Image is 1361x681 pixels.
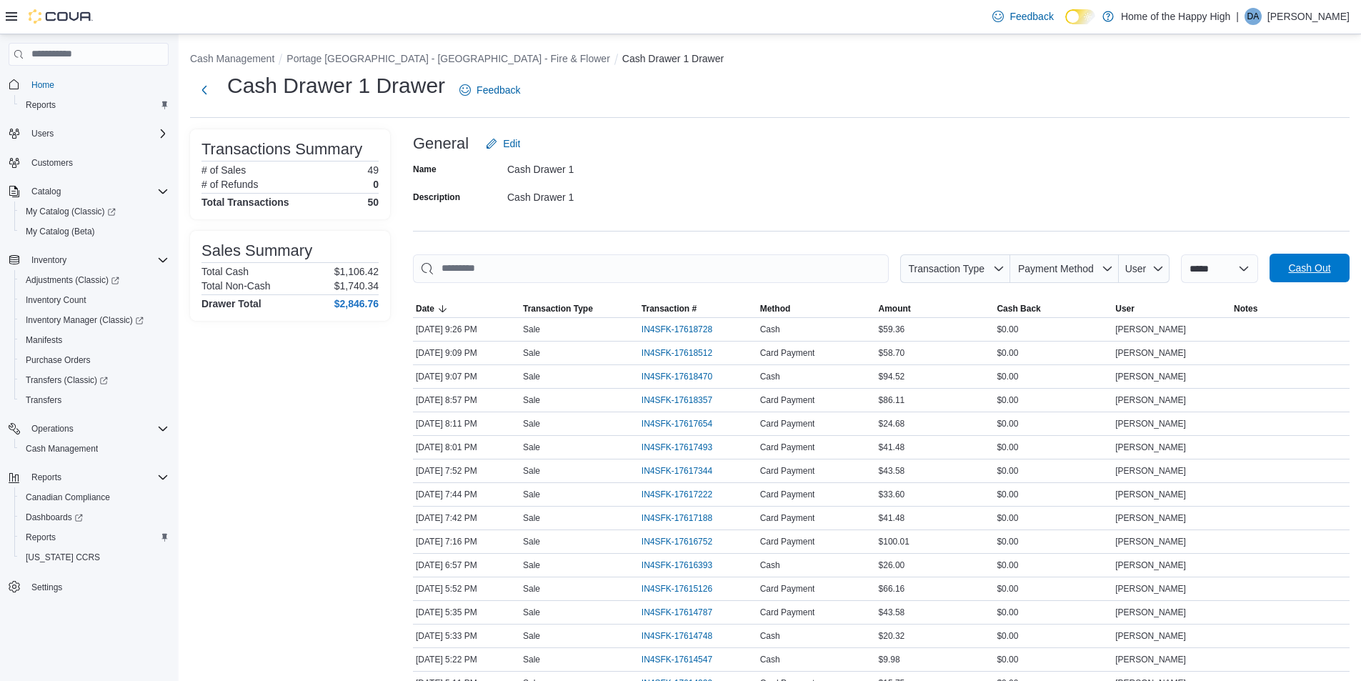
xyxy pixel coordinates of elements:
[413,368,520,385] div: [DATE] 9:07 PM
[523,324,540,335] p: Sale
[14,527,174,547] button: Reports
[1010,254,1119,283] button: Payment Method
[14,95,174,115] button: Reports
[26,99,56,111] span: Reports
[367,164,379,176] p: 49
[760,418,815,429] span: Card Payment
[454,76,526,104] a: Feedback
[14,487,174,507] button: Canadian Compliance
[994,392,1112,409] div: $0.00
[413,392,520,409] div: [DATE] 8:57 PM
[760,560,780,571] span: Cash
[994,627,1112,645] div: $0.00
[26,125,169,142] span: Users
[642,651,727,668] button: IN4SFK-17614547
[1119,254,1170,283] button: User
[3,419,174,439] button: Operations
[1245,8,1262,25] div: Dani Aymont
[642,303,697,314] span: Transaction #
[334,280,379,292] p: $1,740.34
[201,266,249,277] h6: Total Cash
[994,344,1112,362] div: $0.00
[20,392,67,409] a: Transfers
[760,536,815,547] span: Card Payment
[760,630,780,642] span: Cash
[413,344,520,362] div: [DATE] 9:09 PM
[879,394,905,406] span: $86.11
[523,536,540,547] p: Sale
[1247,8,1260,25] span: DA
[20,312,169,329] span: Inventory Manager (Classic)
[14,350,174,370] button: Purchase Orders
[26,354,91,366] span: Purchase Orders
[994,651,1112,668] div: $0.00
[879,324,905,335] span: $59.36
[3,576,174,597] button: Settings
[523,607,540,618] p: Sale
[26,334,62,346] span: Manifests
[1288,261,1330,275] span: Cash Out
[523,418,540,429] p: Sale
[26,252,169,269] span: Inventory
[1115,394,1186,406] span: [PERSON_NAME]
[20,352,169,369] span: Purchase Orders
[190,76,219,104] button: Next
[757,300,876,317] button: Method
[3,124,174,144] button: Users
[26,420,169,437] span: Operations
[642,394,712,406] span: IN4SFK-17618357
[879,418,905,429] span: $24.68
[413,557,520,574] div: [DATE] 6:57 PM
[1115,324,1186,335] span: [PERSON_NAME]
[26,577,169,595] span: Settings
[900,254,1010,283] button: Transaction Type
[994,462,1112,479] div: $0.00
[26,314,144,326] span: Inventory Manager (Classic)
[879,512,905,524] span: $41.48
[26,274,119,286] span: Adjustments (Classic)
[639,300,757,317] button: Transaction #
[413,164,437,175] label: Name
[879,607,905,618] span: $43.58
[1236,8,1239,25] p: |
[523,512,540,524] p: Sale
[20,489,116,506] a: Canadian Compliance
[997,303,1040,314] span: Cash Back
[523,654,540,665] p: Sale
[14,390,174,410] button: Transfers
[201,141,362,158] h3: Transactions Summary
[20,223,101,240] a: My Catalog (Beta)
[26,394,61,406] span: Transfers
[642,415,727,432] button: IN4SFK-17617654
[642,465,712,477] span: IN4SFK-17617344
[1115,607,1186,618] span: [PERSON_NAME]
[879,536,909,547] span: $100.01
[642,371,712,382] span: IN4SFK-17618470
[523,303,593,314] span: Transaction Type
[1115,512,1186,524] span: [PERSON_NAME]
[642,580,727,597] button: IN4SFK-17615126
[642,439,727,456] button: IN4SFK-17617493
[20,509,169,526] span: Dashboards
[879,560,905,571] span: $26.00
[3,152,174,173] button: Customers
[760,512,815,524] span: Card Payment
[20,529,61,546] a: Reports
[994,415,1112,432] div: $0.00
[642,347,712,359] span: IN4SFK-17618512
[201,298,261,309] h4: Drawer Total
[20,440,104,457] a: Cash Management
[523,442,540,453] p: Sale
[622,53,724,64] button: Cash Drawer 1 Drawer
[31,186,61,197] span: Catalog
[760,394,815,406] span: Card Payment
[477,83,520,97] span: Feedback
[3,467,174,487] button: Reports
[26,154,169,172] span: Customers
[1112,300,1231,317] button: User
[26,469,67,486] button: Reports
[1115,347,1186,359] span: [PERSON_NAME]
[642,630,712,642] span: IN4SFK-17614748
[642,607,712,618] span: IN4SFK-17614787
[876,300,994,317] button: Amount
